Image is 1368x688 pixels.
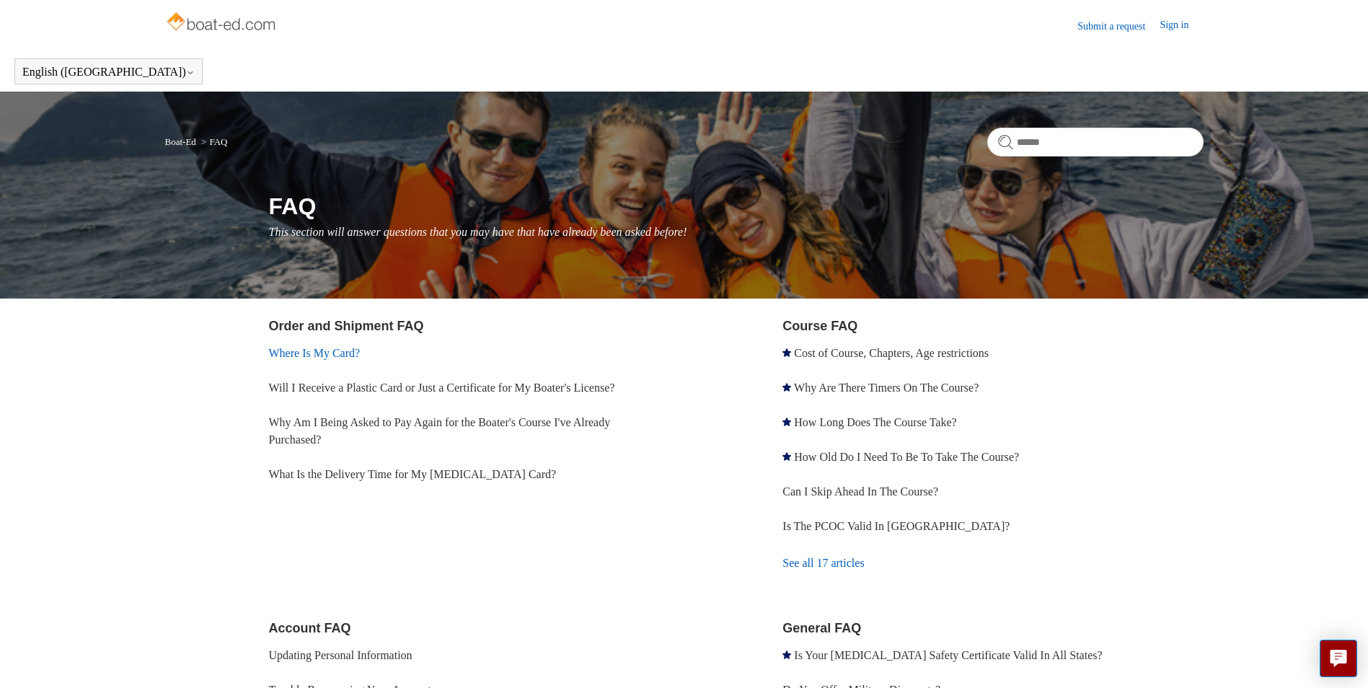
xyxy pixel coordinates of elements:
[782,485,938,498] a: Can I Skip Ahead In The Course?
[269,649,412,661] a: Updating Personal Information
[165,9,280,38] img: Boat-Ed Help Center home page
[165,136,196,147] a: Boat-Ed
[269,468,557,480] a: What Is the Delivery Time for My [MEDICAL_DATA] Card?
[1320,640,1357,677] button: Live chat
[782,383,791,392] svg: Promoted article
[782,452,791,461] svg: Promoted article
[782,348,791,357] svg: Promoted article
[165,136,199,147] li: Boat-Ed
[782,319,857,333] a: Course FAQ
[269,189,1204,224] h1: FAQ
[987,128,1204,156] input: Search
[269,382,615,394] a: Will I Receive a Plastic Card or Just a Certificate for My Boater's License?
[269,347,361,359] a: Where Is My Card?
[1077,19,1160,34] a: Submit a request
[782,544,1203,583] a: See all 17 articles
[1160,17,1203,35] a: Sign in
[794,416,956,428] a: How Long Does The Course Take?
[269,416,611,446] a: Why Am I Being Asked to Pay Again for the Boater's Course I've Already Purchased?
[198,136,227,147] li: FAQ
[269,621,351,635] a: Account FAQ
[794,347,989,359] a: Cost of Course, Chapters, Age restrictions
[782,520,1010,532] a: Is The PCOC Valid In [GEOGRAPHIC_DATA]?
[269,319,424,333] a: Order and Shipment FAQ
[794,649,1102,661] a: Is Your [MEDICAL_DATA] Safety Certificate Valid In All States?
[22,66,195,79] button: English ([GEOGRAPHIC_DATA])
[269,224,1204,241] p: This section will answer questions that you may have that have already been asked before!
[794,451,1019,463] a: How Old Do I Need To Be To Take The Course?
[782,621,861,635] a: General FAQ
[782,650,791,659] svg: Promoted article
[782,418,791,426] svg: Promoted article
[794,382,979,394] a: Why Are There Timers On The Course?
